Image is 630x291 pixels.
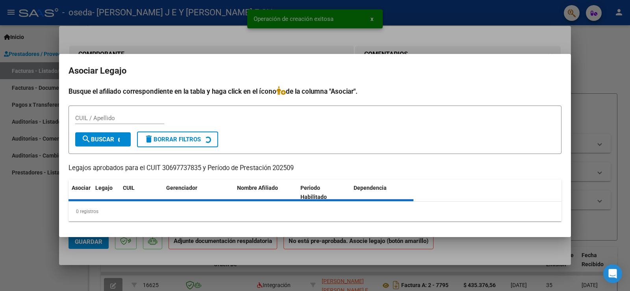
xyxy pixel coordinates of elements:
[237,185,278,191] span: Nombre Afiliado
[69,163,561,173] p: Legajos aprobados para el CUIT 30697737835 y Período de Prestación 202509
[82,136,114,143] span: Buscar
[69,202,561,221] div: 0 registros
[354,185,387,191] span: Dependencia
[137,132,218,147] button: Borrar Filtros
[75,132,131,146] button: Buscar
[234,180,297,206] datatable-header-cell: Nombre Afiliado
[120,180,163,206] datatable-header-cell: CUIL
[297,180,350,206] datatable-header-cell: Periodo Habilitado
[82,134,91,144] mat-icon: search
[300,185,327,200] span: Periodo Habilitado
[603,264,622,283] div: Open Intercom Messenger
[144,134,154,144] mat-icon: delete
[123,185,135,191] span: CUIL
[144,136,201,143] span: Borrar Filtros
[72,185,91,191] span: Asociar
[350,180,414,206] datatable-header-cell: Dependencia
[163,180,234,206] datatable-header-cell: Gerenciador
[95,185,113,191] span: Legajo
[69,180,92,206] datatable-header-cell: Asociar
[166,185,197,191] span: Gerenciador
[69,86,561,96] h4: Busque el afiliado correspondiente en la tabla y haga click en el ícono de la columna "Asociar".
[69,63,561,78] h2: Asociar Legajo
[92,180,120,206] datatable-header-cell: Legajo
